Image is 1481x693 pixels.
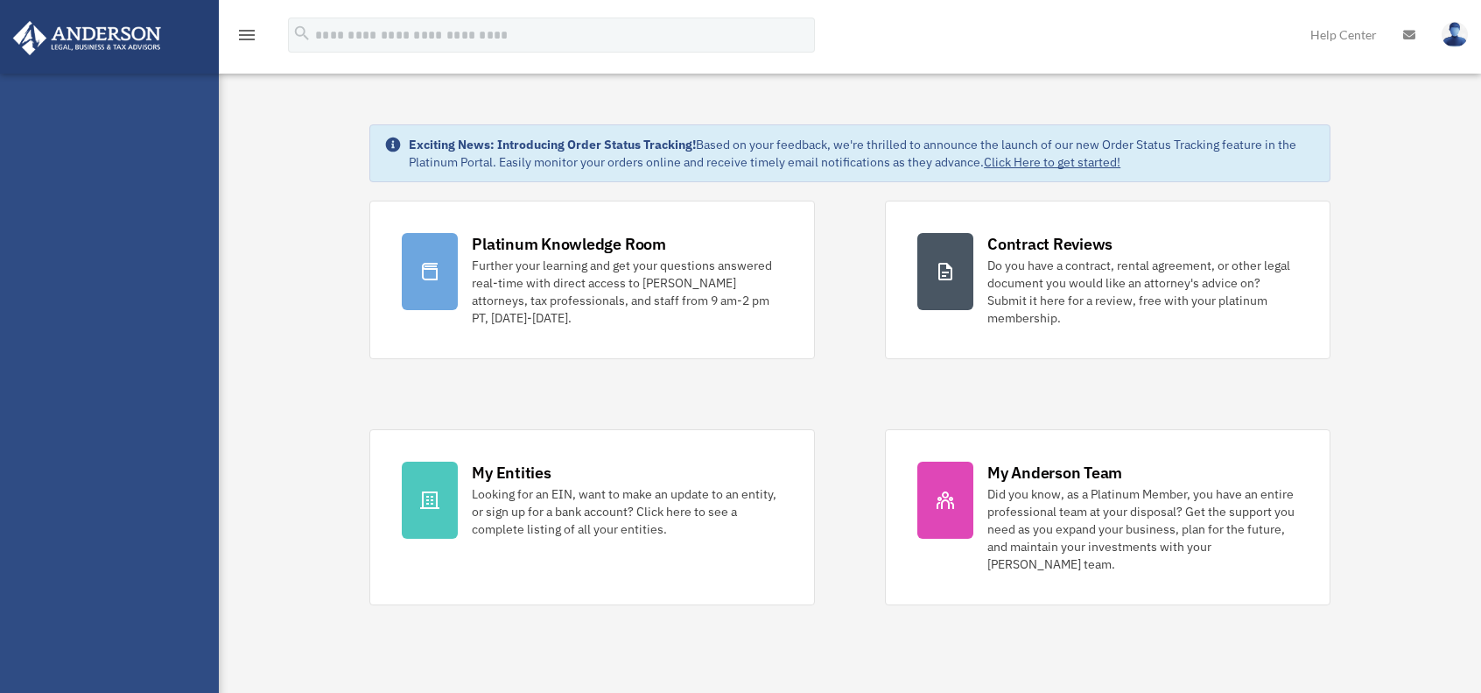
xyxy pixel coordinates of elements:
[987,257,1298,327] div: Do you have a contract, rental agreement, or other legal document you would like an attorney's ad...
[369,201,815,359] a: Platinum Knowledge Room Further your learning and get your questions answered real-time with dire...
[409,136,1316,171] div: Based on your feedback, we're thrilled to announce the launch of our new Order Status Tracking fe...
[984,154,1120,170] a: Click Here to get started!
[409,137,696,152] strong: Exciting News: Introducing Order Status Tracking!
[987,485,1298,573] div: Did you know, as a Platinum Member, you have an entire professional team at your disposal? Get th...
[987,462,1122,484] div: My Anderson Team
[472,233,666,255] div: Platinum Knowledge Room
[236,25,257,46] i: menu
[885,201,1330,359] a: Contract Reviews Do you have a contract, rental agreement, or other legal document you would like...
[8,21,166,55] img: Anderson Advisors Platinum Portal
[472,485,783,538] div: Looking for an EIN, want to make an update to an entity, or sign up for a bank account? Click her...
[1442,22,1468,47] img: User Pic
[885,429,1330,605] a: My Anderson Team Did you know, as a Platinum Member, you have an entire professional team at your...
[987,233,1113,255] div: Contract Reviews
[472,462,551,484] div: My Entities
[292,24,312,43] i: search
[472,257,783,327] div: Further your learning and get your questions answered real-time with direct access to [PERSON_NAM...
[369,429,815,605] a: My Entities Looking for an EIN, want to make an update to an entity, or sign up for a bank accoun...
[236,31,257,46] a: menu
